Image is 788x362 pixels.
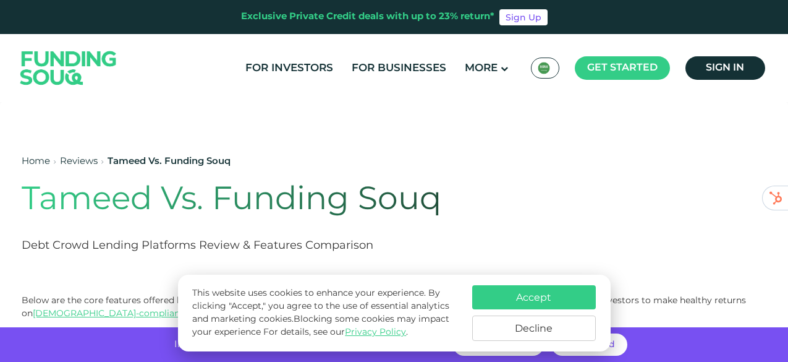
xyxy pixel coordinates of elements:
span: Invest with no hidden fees and get returns of up to [174,340,407,349]
a: Sign Up [499,9,548,25]
span: More [465,63,498,74]
a: [DEMOGRAPHIC_DATA]-compliant investments [33,308,240,319]
a: For Investors [242,58,336,79]
button: Accept [472,285,596,309]
span: Blocking some cookies may impact your experience [192,315,449,337]
a: Home [22,157,50,166]
a: For Businesses [349,58,449,79]
div: Tameed Vs. Funding Souq [108,155,231,169]
h2: Debt Crowd Lending Platforms Review & Features Comparison [22,238,620,254]
span: Below are the core features offered by Funding Souq versus Tameed. Both platforms offer crowdfund... [22,295,746,319]
span: Sign in [706,63,744,72]
h1: Tameed Vs. Funding Souq [22,181,620,220]
span: For details, see our . [263,328,408,337]
a: Reviews [60,157,98,166]
img: Logo [8,37,129,99]
p: This website uses cookies to enhance your experience. By clicking "Accept," you agree to the use ... [192,287,459,339]
button: Decline [472,316,596,341]
div: Exclusive Private Credit deals with up to 23% return* [241,10,494,24]
a: Sign in [685,56,765,80]
span: Get started [587,63,658,72]
a: Privacy Policy [345,328,406,337]
img: SA Flag [538,62,550,74]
